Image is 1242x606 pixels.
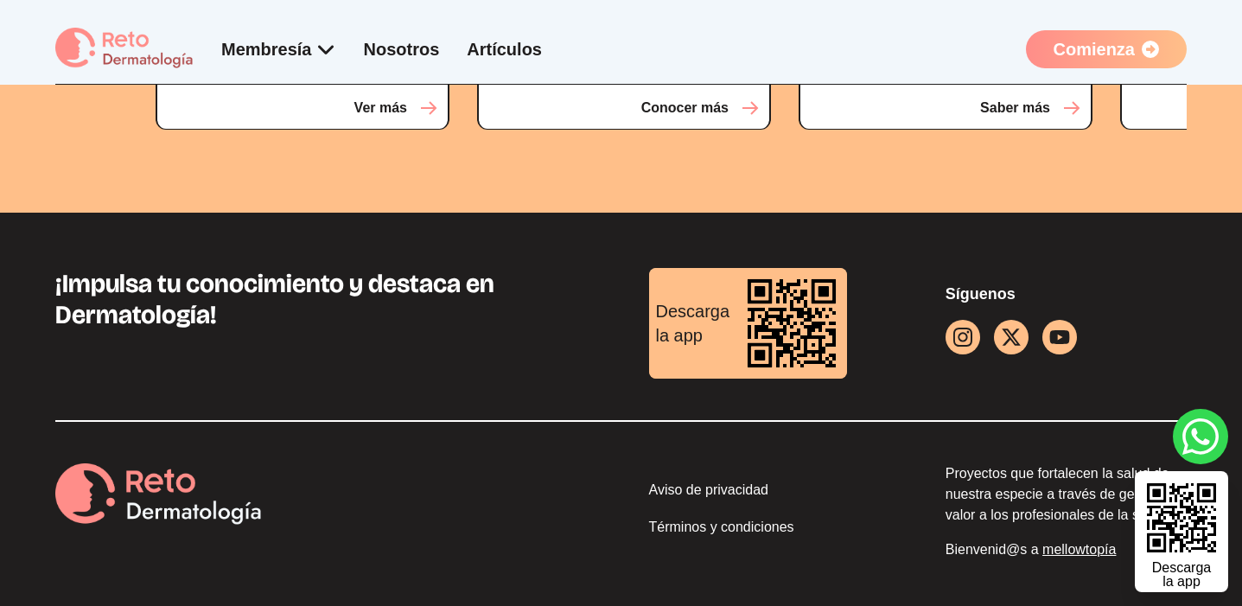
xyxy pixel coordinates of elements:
p: Proyectos que fortalecen la salud de nuestra especie a través de generar valor a los profesionale... [946,463,1187,526]
a: youtube icon [1042,320,1077,354]
div: Membresía [221,37,336,61]
img: download reto dermatología qr [736,268,847,379]
a: Términos y condiciones [649,517,890,544]
img: logo Reto dermatología [55,28,194,70]
div: Descarga la app [649,292,737,354]
button: Ver más [354,98,437,118]
p: Bienvenid@s a [946,539,1187,560]
a: Nosotros [364,40,440,59]
img: Reto Derma logo [55,463,263,527]
a: facebook button [994,320,1029,354]
a: Comienza [1026,30,1187,68]
a: mellowtopía [1042,542,1116,557]
button: Conocer más [641,98,759,118]
h3: ¡Impulsa tu conocimiento y destaca en Dermatología! [55,268,594,330]
div: Descarga la app [1152,561,1211,589]
a: Aviso de privacidad [649,480,890,507]
a: whatsapp button [1173,409,1228,464]
p: Ver más [354,98,407,118]
p: Conocer más [641,98,729,118]
p: Saber más [980,98,1050,118]
button: Saber más [980,98,1080,118]
p: Síguenos [946,282,1187,306]
a: Artículos [467,40,542,59]
a: instagram button [946,320,980,354]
